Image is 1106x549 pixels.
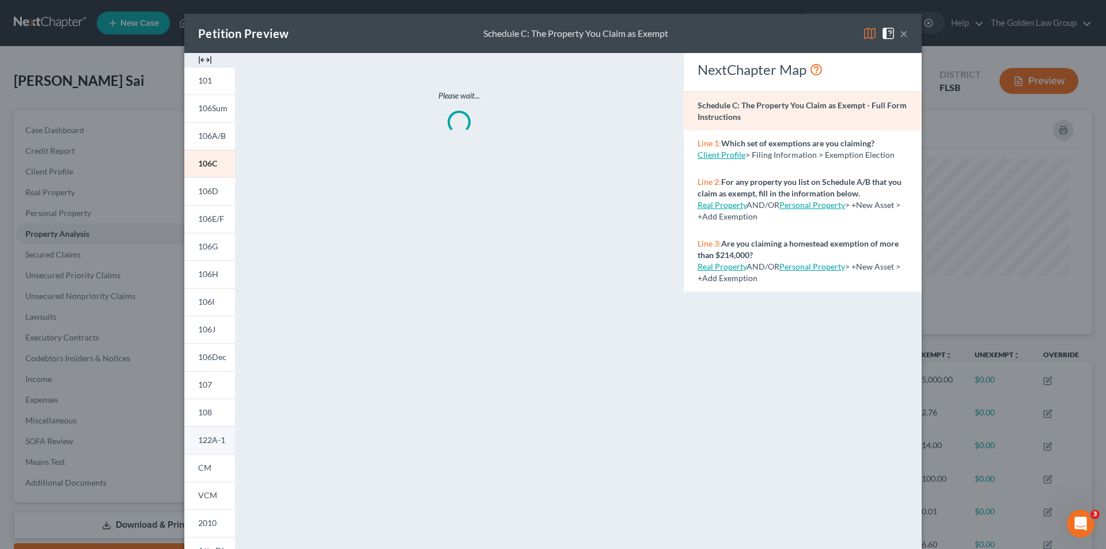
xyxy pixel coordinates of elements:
a: 106G [184,233,235,260]
span: 106E/F [198,214,224,224]
a: 106H [184,260,235,288]
span: AND/OR [698,200,779,210]
a: 106Dec [184,343,235,371]
a: 106A/B [184,122,235,150]
span: AND/OR [698,262,779,271]
strong: Which set of exemptions are you claiming? [721,138,874,148]
a: Personal Property [779,200,845,210]
a: 106E/F [184,205,235,233]
span: CM [198,463,211,472]
a: Personal Property [779,262,845,271]
strong: For any property you list on Schedule A/B that you claim as exempt, fill in the information below. [698,177,902,198]
img: help-close-5ba153eb36485ed6c1ea00a893f15db1cb9b99d6cae46e1a8edb6c62d00a1a76.svg [881,26,895,40]
span: 106J [198,324,215,334]
a: 106I [184,288,235,316]
a: CM [184,454,235,482]
span: > +New Asset > +Add Exemption [698,200,900,221]
img: expand-e0f6d898513216a626fdd78e52531dac95497ffd26381d4c15ee2fc46db09dca.svg [198,53,212,67]
span: 106H [198,269,218,279]
div: NextChapter Map [698,60,908,79]
span: VCM [198,490,217,500]
span: 2010 [198,518,217,528]
a: 106J [184,316,235,343]
span: 108 [198,407,212,417]
span: 106I [198,297,214,306]
span: > Filing Information > Exemption Election [745,150,895,160]
img: map-eea8200ae884c6f1103ae1953ef3d486a96c86aabb227e865a55264e3737af1f.svg [863,26,877,40]
a: 101 [184,67,235,94]
span: > +New Asset > +Add Exemption [698,262,900,283]
a: 2010 [184,509,235,537]
span: 106A/B [198,131,226,141]
span: 122A-1 [198,435,225,445]
a: Real Property [698,262,747,271]
span: 107 [198,380,212,389]
a: VCM [184,482,235,509]
a: Real Property [698,200,747,210]
iframe: Intercom live chat [1067,510,1094,537]
a: 108 [184,399,235,426]
span: 106C [198,158,217,168]
div: Petition Preview [198,25,289,41]
a: Client Profile [698,150,745,160]
span: Line 2: [698,177,721,187]
p: Please wait... [283,90,635,101]
span: 101 [198,75,212,85]
a: 106D [184,177,235,205]
div: Schedule C: The Property You Claim as Exempt [483,27,668,40]
strong: Are you claiming a homestead exemption of more than $214,000? [698,238,899,260]
a: 107 [184,371,235,399]
a: 106Sum [184,94,235,122]
span: 106Dec [198,352,226,362]
button: × [900,26,908,40]
span: 106Sum [198,103,228,113]
a: 122A-1 [184,426,235,454]
span: Line 3: [698,238,721,248]
strong: Schedule C: The Property You Claim as Exempt - Full Form Instructions [698,100,907,122]
span: 106D [198,186,218,196]
span: 106G [198,241,218,251]
span: Line 1: [698,138,721,148]
span: 3 [1090,510,1100,519]
a: 106C [184,150,235,177]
